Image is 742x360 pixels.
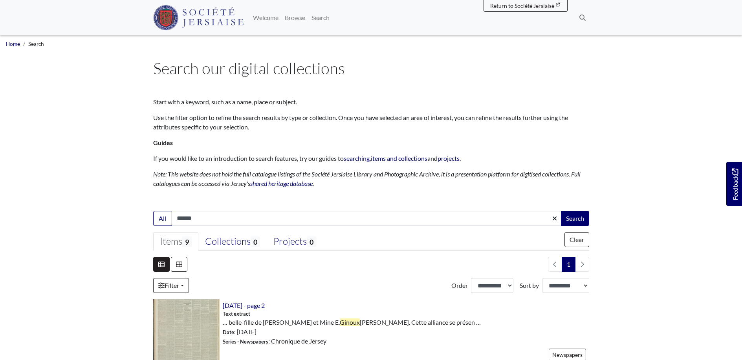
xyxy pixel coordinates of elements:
span: Return to Société Jersiaise [490,2,554,9]
strong: Guides [153,139,173,146]
button: Clear [564,232,589,247]
div: Items [160,236,192,247]
a: Home [6,41,20,47]
nav: pagination [545,257,589,272]
li: Previous page [548,257,562,272]
span: … belle-fille de [PERSON_NAME] et Mine E. [PERSON_NAME]. Cette alliance se présen … [223,318,481,327]
span: 0 [251,236,260,247]
a: projects [438,155,460,162]
a: items and collections [371,155,427,162]
div: Collections [205,236,260,247]
span: : [DATE] [223,327,256,336]
img: Société Jersiaise [153,5,244,30]
span: Search [28,41,44,47]
span: Text extract [223,310,250,318]
span: 0 [307,236,316,247]
p: Use the filter option to refine the search results by type or collection. Once you have selected ... [153,113,589,132]
span: : Chronique de Jersey [223,336,326,346]
a: Filter [153,278,189,293]
a: Browse [282,10,308,25]
a: searching [344,155,370,162]
em: Note: This website does not hold the full catalogue listings of the Société Jersiaise Library and... [153,170,581,187]
input: Enter one or more search terms... [172,211,562,226]
a: Search [308,10,333,25]
button: All [153,211,172,226]
a: [DATE] - page 2 [223,302,265,309]
span: Date [223,329,234,335]
label: Order [451,281,468,290]
h1: Search our digital collections [153,59,589,78]
a: Would you like to provide feedback? [726,162,742,206]
label: Sort by [520,281,539,290]
div: Projects [273,236,316,247]
p: Start with a keyword, such as a name, place or subject. [153,97,589,107]
span: Feedback [730,169,740,200]
span: 9 [182,236,192,247]
p: If you would like to an introduction to search features, try our guides to , and . [153,154,589,163]
a: Welcome [250,10,282,25]
span: Series - Newspapers [223,338,268,345]
button: Search [561,211,589,226]
a: shared heritage database [250,180,313,187]
span: Ginoux [340,318,360,326]
a: Société Jersiaise logo [153,3,244,32]
span: Goto page 1 [562,257,575,272]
